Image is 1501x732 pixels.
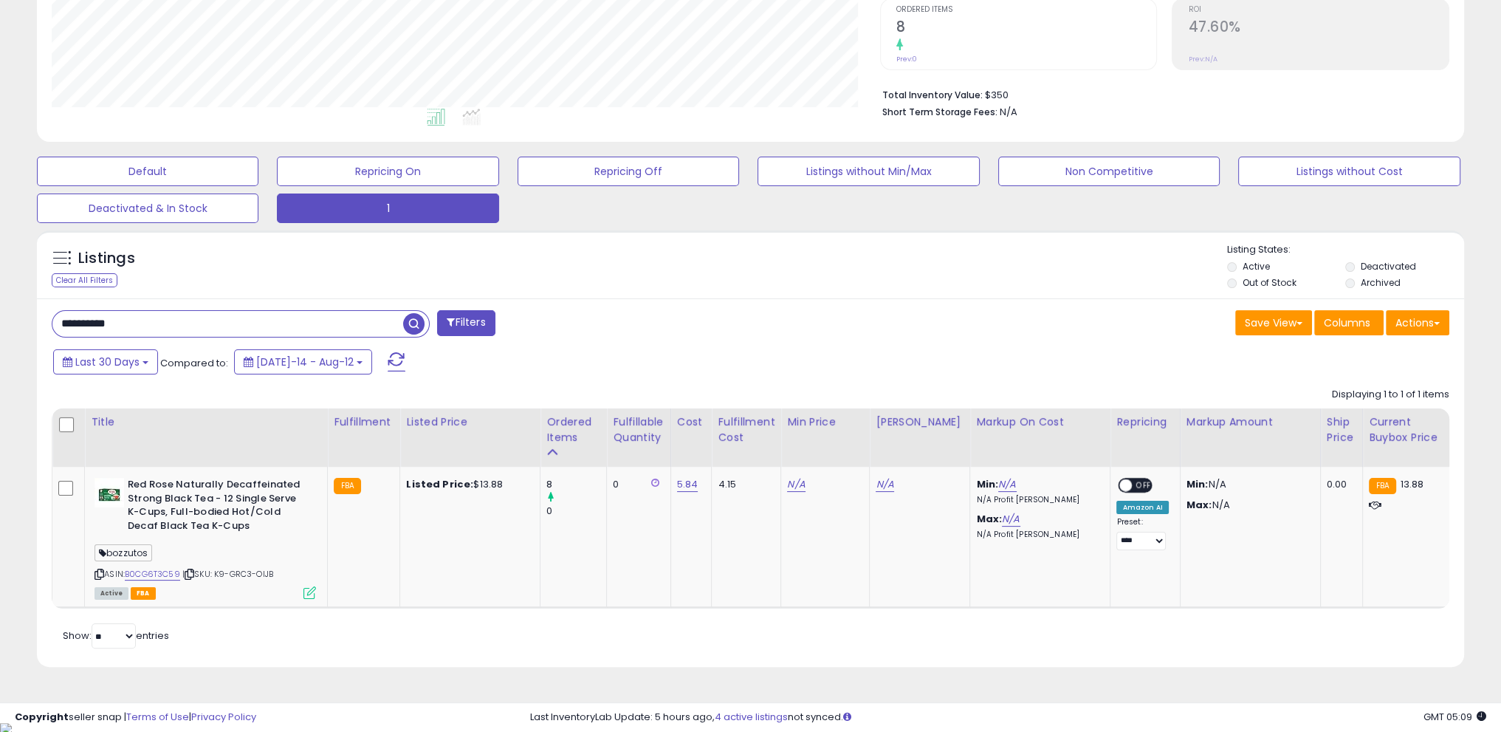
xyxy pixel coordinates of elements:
img: 41NcJ5XuKzL._SL40_.jpg [95,478,124,507]
strong: Max: [1186,498,1212,512]
button: Repricing Off [518,157,739,186]
span: All listings currently available for purchase on Amazon [95,587,128,600]
li: $350 [882,85,1438,103]
small: FBA [334,478,361,494]
div: Cost [677,414,706,430]
a: Terms of Use [126,710,189,724]
div: Last InventoryLab Update: 5 hours ago, not synced. [530,711,1486,725]
label: Archived [1361,276,1401,289]
div: Listed Price [406,414,534,430]
b: Max: [976,512,1002,526]
div: [PERSON_NAME] [876,414,964,430]
p: N/A [1186,478,1309,491]
button: Non Competitive [998,157,1220,186]
span: 13.88 [1400,477,1423,491]
span: Show: entries [63,629,169,643]
a: N/A [787,477,805,492]
label: Deactivated [1361,260,1416,273]
div: 4.15 [718,478,769,491]
p: Listing States: [1227,243,1464,257]
span: Compared to: [160,356,228,370]
button: Deactivated & In Stock [37,194,258,223]
div: Markup Amount [1186,414,1314,430]
span: Columns [1324,315,1370,330]
small: FBA [1369,478,1396,494]
span: Ordered Items [896,6,1157,14]
strong: Copyright [15,710,69,724]
div: Min Price [787,414,863,430]
div: $13.88 [406,478,529,491]
button: Save View [1235,310,1312,335]
a: 4 active listings [715,710,788,724]
button: Default [37,157,258,186]
b: Listed Price: [406,477,473,491]
strong: Min: [1186,477,1209,491]
div: Markup on Cost [976,414,1104,430]
small: Prev: 0 [896,55,917,64]
span: 2025-09-13 05:09 GMT [1423,710,1486,724]
div: Title [91,414,321,430]
b: Min: [976,477,998,491]
label: Active [1243,260,1270,273]
button: Repricing On [277,157,498,186]
a: N/A [998,477,1016,492]
div: Amazon AI [1116,501,1168,514]
div: 0 [546,504,606,518]
a: N/A [1002,512,1020,527]
span: Last 30 Days [75,355,140,369]
span: ROI [1188,6,1449,14]
span: N/A [1000,105,1017,119]
div: Ordered Items [546,414,600,445]
span: OFF [1133,479,1156,492]
span: bozzutos [95,544,152,561]
button: Actions [1386,310,1449,335]
div: Fulfillment [334,414,394,430]
b: Short Term Storage Fees: [882,106,997,118]
span: | SKU: K9-GRC3-OIJB [182,568,273,580]
b: Red Rose Naturally Decaffeinated Strong Black Tea - 12 Single Serve K-Cups, Full-bodied Hot/Cold ... [128,478,307,536]
div: ASIN: [95,478,316,598]
button: 1 [277,194,498,223]
button: Listings without Min/Max [758,157,979,186]
span: [DATE]-14 - Aug-12 [256,355,354,369]
h5: Listings [78,248,135,269]
a: N/A [876,477,893,492]
div: 8 [546,478,606,491]
p: N/A [1186,499,1309,512]
a: 5.84 [677,477,698,492]
div: Preset: [1116,517,1168,550]
div: 0 [613,478,659,491]
small: Prev: N/A [1188,55,1217,64]
div: Current Buybox Price [1369,414,1445,445]
h2: 47.60% [1188,18,1449,38]
b: Total Inventory Value: [882,89,983,101]
button: Filters [437,310,495,336]
h2: 8 [896,18,1157,38]
p: N/A Profit [PERSON_NAME] [976,530,1099,540]
button: [DATE]-14 - Aug-12 [234,349,372,374]
div: Displaying 1 to 1 of 1 items [1332,388,1449,402]
th: The percentage added to the cost of goods (COGS) that forms the calculator for Min & Max prices. [970,408,1110,467]
div: Fulfillable Quantity [613,414,664,445]
div: Repricing [1116,414,1173,430]
button: Listings without Cost [1238,157,1460,186]
a: Privacy Policy [191,710,256,724]
div: Clear All Filters [52,273,117,287]
div: seller snap | | [15,711,256,725]
div: 0.00 [1327,478,1351,491]
button: Last 30 Days [53,349,158,374]
div: Fulfillment Cost [718,414,774,445]
a: B0CG6T3C59 [125,568,180,581]
p: N/A Profit [PERSON_NAME] [976,495,1099,505]
span: FBA [131,587,156,600]
button: Columns [1314,310,1384,335]
div: Ship Price [1327,414,1356,445]
label: Out of Stock [1243,276,1296,289]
